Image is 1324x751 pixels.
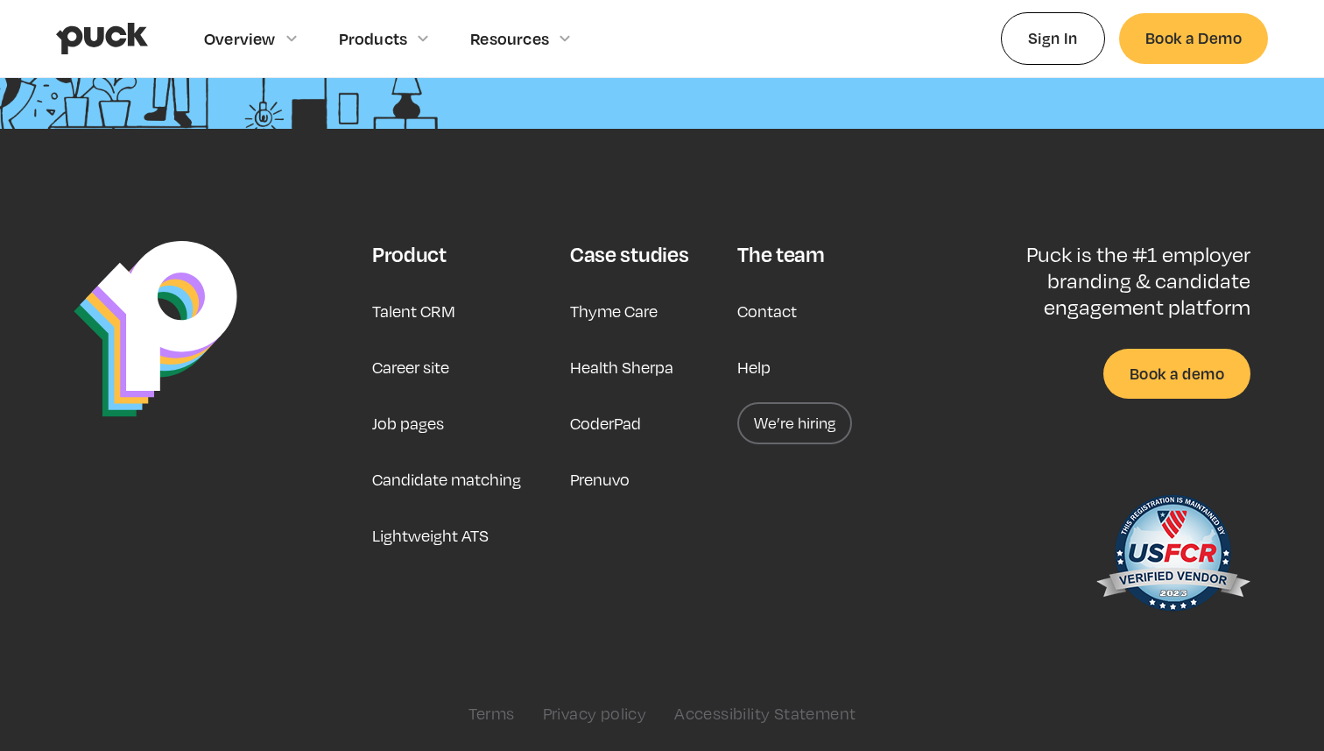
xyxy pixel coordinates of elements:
[74,241,237,417] img: Puck Logo
[570,241,688,267] div: Case studies
[570,458,630,500] a: Prenuvo
[372,290,455,332] a: Talent CRM
[372,458,521,500] a: Candidate matching
[372,402,444,444] a: Job pages
[372,346,449,388] a: Career site
[372,241,447,267] div: Product
[372,514,489,556] a: Lightweight ATS
[339,29,408,48] div: Products
[969,241,1250,321] p: Puck is the #1 employer branding & candidate engagement platform
[737,402,852,444] a: We’re hiring
[570,346,673,388] a: Health Sherpa
[468,704,515,723] a: Terms
[543,704,647,723] a: Privacy policy
[1119,13,1268,63] a: Book a Demo
[674,704,856,723] a: Accessibility Statement
[1103,349,1250,399] a: Book a demo
[470,29,549,48] div: Resources
[1095,486,1250,627] img: US Federal Contractor Registration System for Award Management Verified Vendor Seal
[570,402,641,444] a: CoderPad
[737,290,797,332] a: Contact
[570,290,658,332] a: Thyme Care
[204,29,276,48] div: Overview
[1001,12,1105,64] a: Sign In
[737,241,824,267] div: The team
[737,346,771,388] a: Help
